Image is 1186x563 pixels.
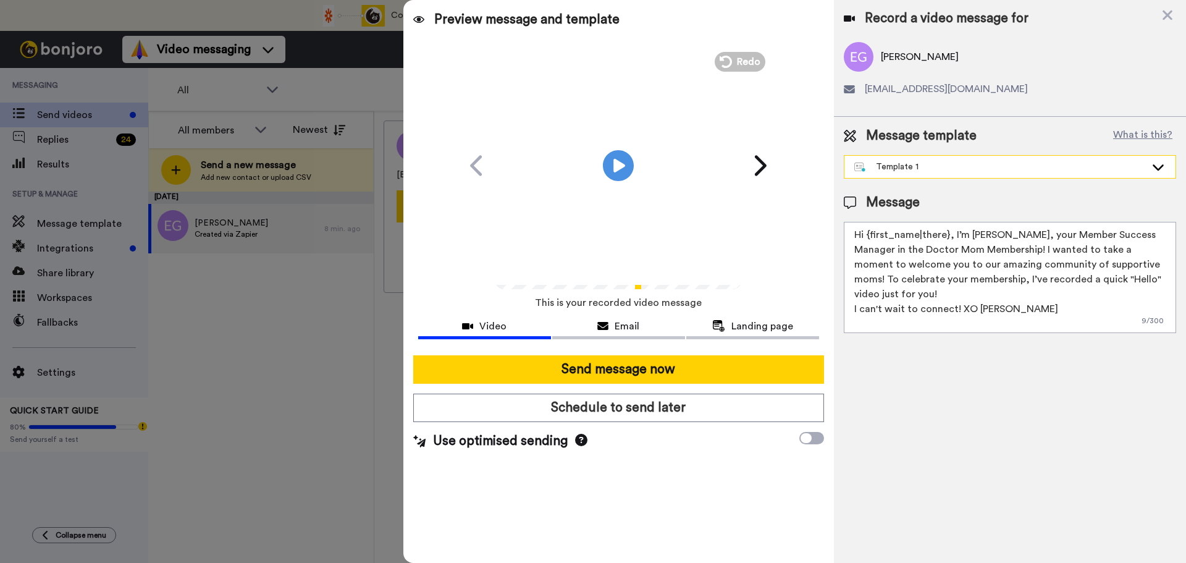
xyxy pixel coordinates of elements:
[731,319,793,334] span: Landing page
[528,260,532,275] span: /
[433,432,568,451] span: Use optimised sending
[503,260,525,275] span: 0:00
[844,222,1176,333] textarea: Hi {first_name|there}, I’m [PERSON_NAME], your Member Success Manager in the Doctor Mom Membershi...
[866,127,977,145] span: Message template
[479,319,507,334] span: Video
[413,394,824,422] button: Schedule to send later
[854,163,866,172] img: nextgen-template.svg
[854,161,1146,173] div: Template 1
[615,319,639,334] span: Email
[535,289,702,316] span: This is your recorded video message
[534,260,556,275] span: 1:26
[866,193,920,212] span: Message
[1109,127,1176,145] button: What is this?
[413,355,824,384] button: Send message now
